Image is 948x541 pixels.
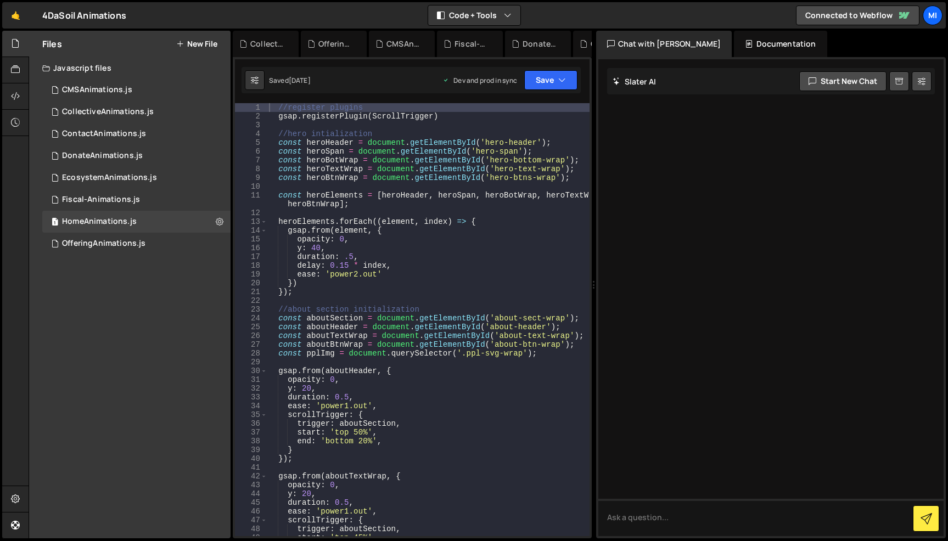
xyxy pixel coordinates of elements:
[428,5,520,25] button: Code + Tools
[318,38,354,49] div: OfferingAnimations.js
[176,40,217,48] button: New File
[42,211,231,233] div: 15825/42114.js
[235,507,267,516] div: 46
[235,217,267,226] div: 13
[235,463,267,472] div: 41
[235,156,267,165] div: 7
[235,103,267,112] div: 1
[235,358,267,367] div: 29
[386,38,422,49] div: CMSAnimations.js
[235,261,267,270] div: 18
[42,167,231,189] div: 15825/42941.js
[52,218,58,227] span: 1
[235,147,267,156] div: 6
[62,107,154,117] div: CollectiveAnimations.js
[62,217,137,227] div: HomeAnimations.js
[235,454,267,463] div: 40
[235,323,267,331] div: 25
[235,428,267,437] div: 37
[235,305,267,314] div: 23
[235,340,267,349] div: 27
[235,525,267,533] div: 48
[235,226,267,235] div: 14
[289,76,311,85] div: [DATE]
[455,38,490,49] div: Fiscal-Animations.js
[235,314,267,323] div: 24
[796,5,919,25] a: Connected to Webflow
[235,419,267,428] div: 36
[42,123,231,145] div: 15825/42943.js
[613,76,657,87] h2: Slater AI
[591,38,626,49] div: ContactAnimations.js
[235,208,267,217] div: 12
[235,516,267,525] div: 47
[42,189,231,211] div: 15825/43039.js
[42,145,231,167] div: 15825/42944.js
[235,472,267,481] div: 42
[42,9,126,22] div: 4DaSoil Animations
[235,446,267,454] div: 39
[799,71,887,91] button: Start new chat
[235,252,267,261] div: 17
[62,85,132,95] div: CMSAnimations.js
[235,437,267,446] div: 38
[235,384,267,393] div: 32
[235,165,267,173] div: 8
[2,2,29,29] a: 🤙
[29,57,231,79] div: Javascript files
[524,70,577,90] button: Save
[235,121,267,129] div: 3
[235,296,267,305] div: 22
[250,38,285,49] div: CollectiveAnimations.js
[235,402,267,410] div: 34
[62,129,146,139] div: ContactAnimations.js
[269,76,311,85] div: Saved
[235,498,267,507] div: 45
[42,79,231,101] div: 15825/43041.js
[235,270,267,279] div: 19
[235,235,267,244] div: 15
[235,367,267,375] div: 30
[596,31,732,57] div: Chat with [PERSON_NAME]
[923,5,943,25] a: Mi
[235,331,267,340] div: 26
[235,129,267,138] div: 4
[42,233,231,255] div: 15825/42132.js
[235,244,267,252] div: 16
[235,182,267,191] div: 10
[734,31,827,57] div: Documentation
[235,489,267,498] div: 44
[235,349,267,358] div: 28
[62,239,145,249] div: OfferingAnimations.js
[235,481,267,489] div: 43
[235,410,267,419] div: 35
[235,173,267,182] div: 9
[235,393,267,402] div: 33
[62,195,140,205] div: Fiscal-Animations.js
[235,112,267,121] div: 2
[42,38,62,50] h2: Files
[235,191,267,208] div: 11
[235,288,267,296] div: 21
[62,151,143,161] div: DonateAnimations.js
[62,173,157,183] div: EcosystemAnimations.js
[235,138,267,147] div: 5
[523,38,558,49] div: DonateAnimations.js
[235,279,267,288] div: 20
[42,101,231,123] div: 15825/42118.js
[235,375,267,384] div: 31
[442,76,517,85] div: Dev and prod in sync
